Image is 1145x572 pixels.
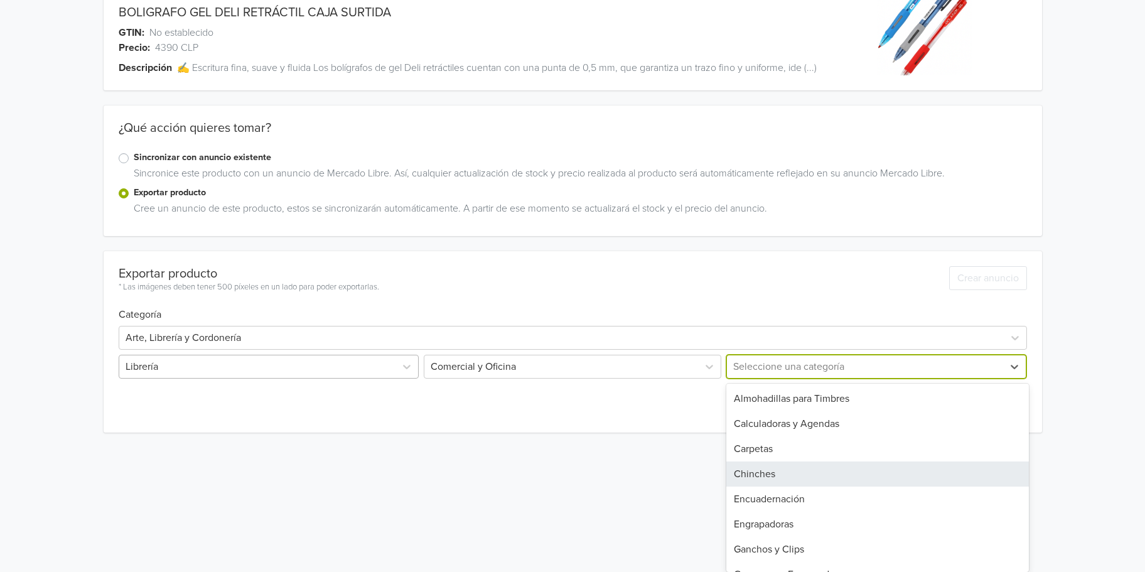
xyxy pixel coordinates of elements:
div: Engrapadoras [726,512,1029,537]
span: 4390 CLP [155,40,198,55]
div: Ganchos y Clips [726,537,1029,562]
div: Carpetas [726,436,1029,461]
div: Calculadoras y Agendas [726,411,1029,436]
label: Exportar producto [134,186,1027,200]
label: Sincronizar con anuncio existente [134,151,1027,165]
div: Exportar producto [119,266,379,281]
div: Chinches [726,461,1029,487]
h6: Categoría [119,294,1027,321]
div: * Las imágenes deben tener 500 píxeles en un lado para poder exportarlas. [119,281,379,294]
button: Crear anuncio [949,266,1027,290]
span: ✍️ Escritura fina, suave y fluida Los bolígrafos de gel Deli retráctiles cuentan con una punta de... [177,60,817,75]
span: Descripción [119,60,172,75]
div: Almohadillas para Timbres [726,386,1029,411]
span: Precio: [119,40,150,55]
span: No establecido [149,25,213,40]
span: GTIN: [119,25,144,40]
div: Cree un anuncio de este producto, estos se sincronizarán automáticamente. A partir de ese momento... [129,201,1027,221]
div: Encuadernación [726,487,1029,512]
a: BOLIGRAFO GEL DELI RETRÁCTIL CAJA SURTIDA [119,5,391,20]
div: Sincronice este producto con un anuncio de Mercado Libre. Así, cualquier actualización de stock y... [129,166,1027,186]
div: ¿Qué acción quieres tomar? [104,121,1042,151]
